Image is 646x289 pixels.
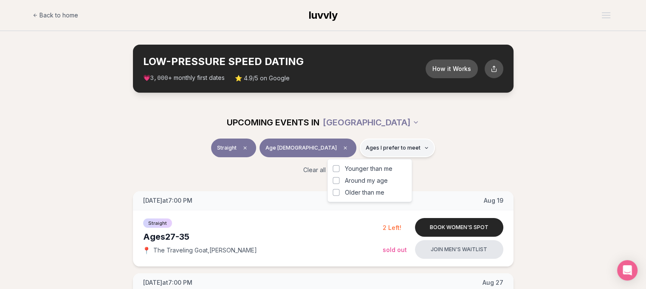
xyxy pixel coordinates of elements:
span: [DATE] at 7:00 PM [143,196,192,205]
button: StraightClear event type filter [211,139,256,157]
span: Ages I prefer to meet [366,144,420,151]
button: Older than me [333,189,339,196]
span: Straight [217,144,237,151]
a: luvvly [309,8,338,22]
span: 3,000 [150,75,168,82]
button: [GEOGRAPHIC_DATA] [323,113,419,132]
span: Aug 27 [482,278,503,287]
span: luvvly [309,9,338,21]
button: Book women's spot [415,218,503,237]
button: Ages I prefer to meet [360,139,435,157]
button: Younger than me [333,165,339,172]
span: 💗 + monthly first dates [143,74,225,82]
span: Aug 19 [484,196,503,205]
span: 2 Left! [383,224,401,231]
span: ⭐ 4.9/5 on Google [235,74,290,82]
span: Back to home [39,11,78,20]
button: Age [DEMOGRAPHIC_DATA]Clear age [260,139,356,157]
a: Back to home [33,7,78,24]
div: Open Intercom Messenger [617,260,638,280]
span: Clear age [340,143,350,153]
button: Open menu [598,9,614,22]
span: The Traveling Goat , [PERSON_NAME] [153,246,257,255]
span: Straight [143,218,172,228]
span: Around my age [344,176,387,185]
span: Sold Out [383,246,407,253]
h2: LOW-PRESSURE SPEED DATING [143,55,426,68]
span: [DATE] at 7:00 PM [143,278,192,287]
span: UPCOMING EVENTS IN [227,116,319,128]
span: 📍 [143,247,150,254]
button: Clear all filters [298,161,348,179]
button: How it Works [426,59,478,78]
span: Older than me [344,188,384,197]
button: Join men's waitlist [415,240,503,259]
button: Around my age [333,177,339,184]
span: Age [DEMOGRAPHIC_DATA] [265,144,337,151]
span: Younger than me [344,164,392,173]
div: Ages 27-35 [143,231,383,243]
span: Clear event type filter [240,143,250,153]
